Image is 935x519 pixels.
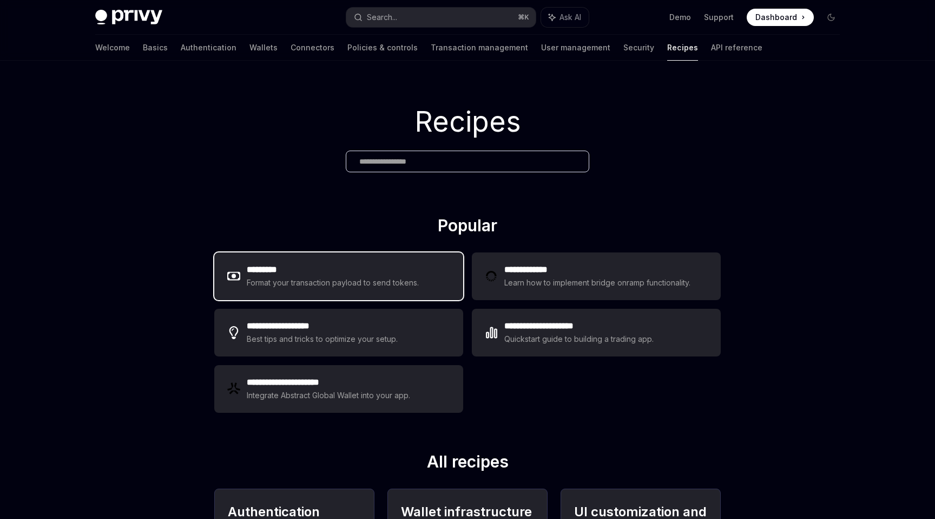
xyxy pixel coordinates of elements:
span: Dashboard [755,12,797,23]
div: Integrate Abstract Global Wallet into your app. [247,389,411,402]
a: Connectors [291,35,334,61]
a: Authentication [181,35,236,61]
a: User management [541,35,610,61]
div: Learn how to implement bridge onramp functionality. [504,276,694,289]
div: Search... [367,11,397,24]
a: **** ****Format your transaction payload to send tokens. [214,252,463,300]
a: Security [623,35,654,61]
a: Dashboard [747,9,814,26]
img: dark logo [95,10,162,25]
a: API reference [711,35,762,61]
span: Ask AI [559,12,581,23]
div: Best tips and tricks to optimize your setup. [247,333,399,346]
a: Basics [143,35,168,61]
a: Wallets [249,35,278,61]
h2: All recipes [214,452,721,476]
a: Demo [669,12,691,23]
div: Quickstart guide to building a trading app. [504,333,654,346]
a: Recipes [667,35,698,61]
button: Ask AI [541,8,589,27]
button: Toggle dark mode [822,9,840,26]
a: Support [704,12,734,23]
a: Welcome [95,35,130,61]
a: Transaction management [431,35,528,61]
a: Policies & controls [347,35,418,61]
div: Format your transaction payload to send tokens. [247,276,419,289]
a: **** **** ***Learn how to implement bridge onramp functionality. [472,252,721,300]
button: Search...⌘K [346,8,536,27]
span: ⌘ K [518,13,529,22]
h2: Popular [214,216,721,239]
